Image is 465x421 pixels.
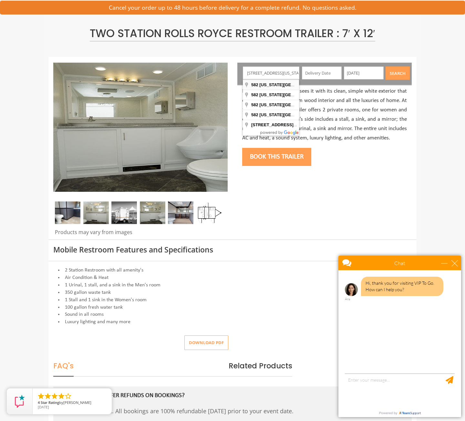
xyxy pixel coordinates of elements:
[251,112,336,117] span: nue
[83,201,109,224] img: Gel 2 station 02
[63,400,91,405] span: [PERSON_NAME]
[259,112,328,117] span: [US_STATE][GEOGRAPHIC_DATA]
[37,392,45,400] li: 
[38,401,107,405] span: by
[251,92,258,97] span: 582
[82,393,363,399] h5: DO YOU OFFER REFUNDS ON BOOKINGS?
[259,102,328,107] span: [US_STATE][GEOGRAPHIC_DATA]
[251,102,336,107] span: nue
[251,122,317,127] span: [STREET_ADDRESS][US_STATE]
[251,92,336,97] span: nue
[251,122,325,127] span: nue
[53,311,412,318] li: Sound in all rooms
[81,405,373,417] p: Yes, indeed. All bookings are 100% refundable [DATE] prior to your event date.
[53,63,228,192] img: Side view of two station restroom trailer with separate doors for males and females
[44,392,52,400] li: 
[243,67,300,79] input: Enter your Address
[251,102,258,107] span: 582
[53,267,412,274] li: 2 Station Restroom with all amenity's
[111,201,137,224] img: A mini restroom trailer with two separate stations and separate doors for males and females
[168,201,193,224] img: A close view of inside of a station with a stall, mirror and cabinets
[64,392,72,400] li: 
[196,201,222,224] img: Floor Plan of 2 station restroom with sink and toilet
[57,392,65,400] li: 
[53,361,74,377] span: FAQ's
[53,318,412,326] li: Luxury lighting and many more
[38,400,40,405] span: 4
[38,405,49,409] span: [DATE]
[53,229,228,240] div: Products may vary from images
[13,395,26,408] img: Review Rating
[344,67,384,79] input: Pick up Date
[302,67,342,79] input: Delivery Date
[242,148,311,166] button: Book this trailer
[53,289,412,296] li: 350 gallon waste tank
[53,274,412,282] li: Air Condition & Heat
[53,282,412,289] li: 1 Urinal, 1 stall, and a sink in the Men's room
[386,67,410,80] button: Search
[251,82,336,87] span: nue
[55,201,80,224] img: A close view of inside of a station with a stall, mirror and cabinets
[229,361,292,371] span: Related Products
[53,246,412,254] h3: Mobile Restroom Features and Specifications
[140,201,165,224] img: Gel 2 station 03
[53,304,412,311] li: 100 gallon fresh water tank
[251,112,258,117] span: 582
[53,296,412,304] li: 1 Stall and 1 sink in the Women's room
[335,252,465,421] iframe: Live Chat Box
[90,26,375,41] span: Two Station Rolls Royce Restroom Trailer : 7′ x 12′
[179,340,228,345] a: Download pdf
[259,82,328,87] span: [US_STATE][GEOGRAPHIC_DATA]
[259,92,328,97] span: [US_STATE][GEOGRAPHIC_DATA]
[251,82,258,87] span: 582
[41,400,59,405] span: Star Rating
[242,87,407,143] p: Impresses everyone who sees it with its clean, simple white exterior that opens to a beautiful, w...
[184,335,228,350] button: Download pdf
[51,392,58,400] li: 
